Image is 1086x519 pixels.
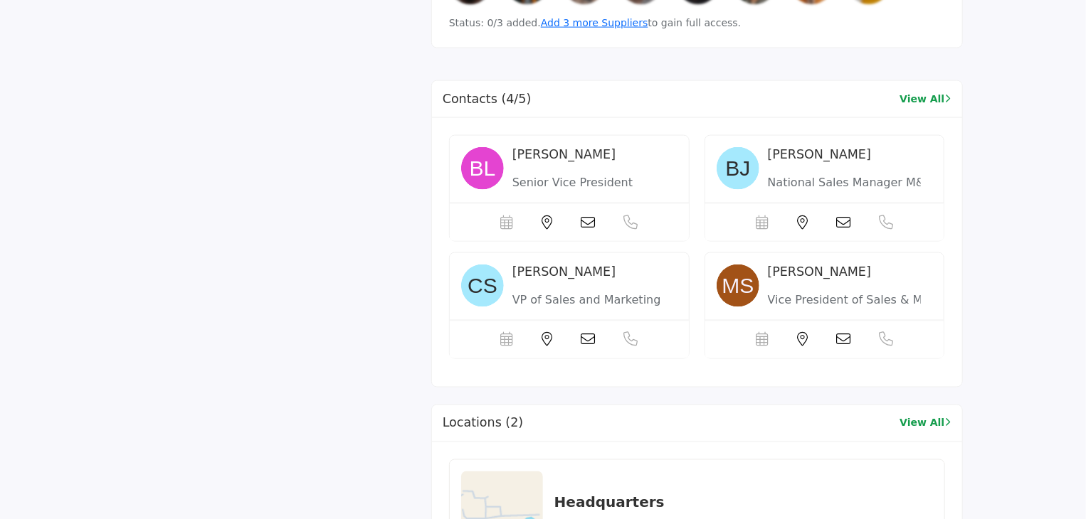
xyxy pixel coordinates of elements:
[449,135,690,242] a: image [PERSON_NAME] Senior Vice President
[768,147,871,161] span: [PERSON_NAME]
[443,416,524,431] h2: Locations (2)
[554,492,665,513] h2: Headquarters
[768,174,921,191] p: National Sales Manager M&I
[449,16,945,31] p: Status: 0/3 added. to gain full access.
[541,17,648,28] a: Add 3 more Suppliers
[512,147,616,161] span: [PERSON_NAME]
[512,264,616,279] span: [PERSON_NAME]
[717,264,759,307] img: image
[900,416,951,431] a: View All
[705,135,945,242] a: image [PERSON_NAME] National Sales Manager M&I
[717,147,759,190] img: image
[449,252,690,359] a: image [PERSON_NAME] VP of Sales and Marketing
[461,147,504,190] img: image
[768,291,921,309] p: Vice President of Sales & Marketing
[461,264,504,307] img: image
[900,92,951,107] a: View All
[512,291,665,309] p: VP of Sales and Marketing
[512,174,665,191] p: Senior Vice President
[443,92,532,107] h2: Contacts (4/5)
[768,264,871,279] span: [PERSON_NAME]
[705,252,945,359] a: image [PERSON_NAME] Vice President of Sales & Marketing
